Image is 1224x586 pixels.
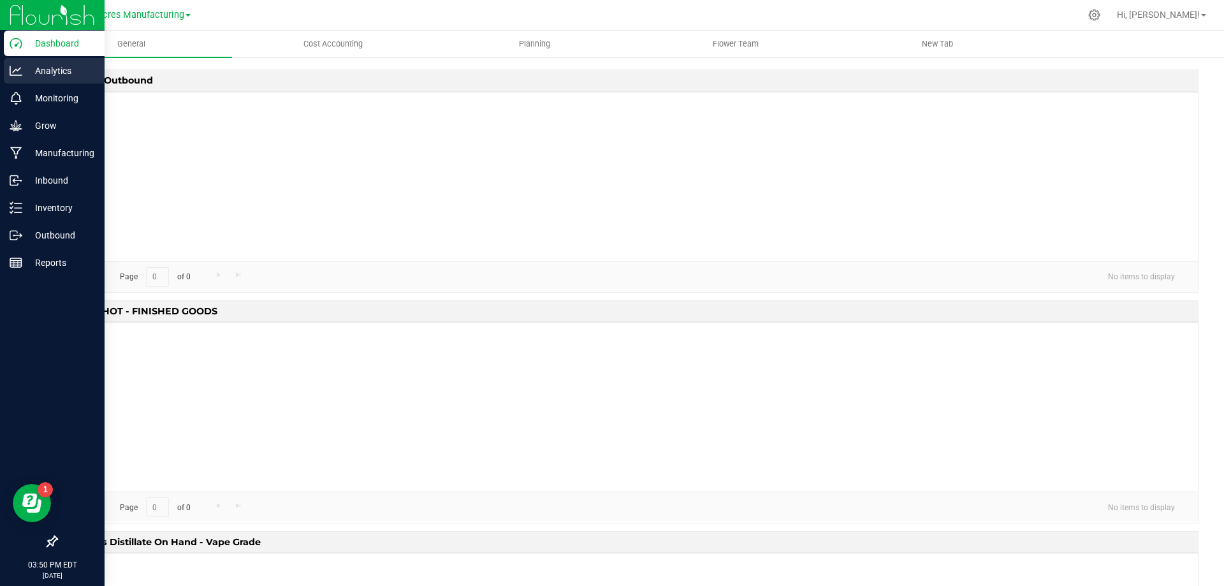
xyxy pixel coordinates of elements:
p: Monitoring [22,91,99,106]
inline-svg: Monitoring [10,92,22,105]
div: Manage settings [1086,9,1102,21]
span: Planning [502,38,567,50]
p: Outbound [22,228,99,243]
span: Green Acres Manufacturing [69,10,184,20]
span: Page of 0 [109,497,201,517]
inline-svg: Inventory [10,201,22,214]
span: No items to display [1098,267,1185,286]
inline-svg: Analytics [10,64,22,77]
inline-svg: Outbound [10,229,22,242]
a: Flower Team [635,31,836,57]
span: Page of 0 [109,267,201,287]
inline-svg: Grow [10,119,22,132]
span: Flower Team [696,38,776,50]
span: SNAPSHOT - FINISHED GOODS [66,301,221,321]
a: Planning [433,31,635,57]
p: [DATE] [6,571,99,580]
iframe: Resource center [13,484,51,522]
span: No items to display [1098,497,1185,516]
p: Analytics [22,63,99,78]
iframe: Resource center unread badge [38,482,53,497]
a: General [31,31,232,57]
p: Inventory [22,200,99,216]
p: Manufacturing [22,145,99,161]
inline-svg: Manufacturing [10,147,22,159]
span: 1st Pass Distillate on Hand - Vape Grade [66,532,265,552]
p: Inbound [22,173,99,188]
span: Cost Accounting [286,38,380,50]
a: Cost Accounting [232,31,433,57]
p: 03:50 PM EDT [6,559,99,571]
p: Grow [22,118,99,133]
inline-svg: Inbound [10,174,22,187]
a: New Tab [836,31,1038,57]
span: General [100,38,163,50]
span: Hi, [PERSON_NAME]! [1117,10,1200,20]
inline-svg: Dashboard [10,37,22,50]
p: Reports [22,255,99,270]
p: Dashboard [22,36,99,51]
span: New Tab [905,38,970,50]
span: [DATE] Outbound [66,70,157,90]
inline-svg: Reports [10,256,22,269]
